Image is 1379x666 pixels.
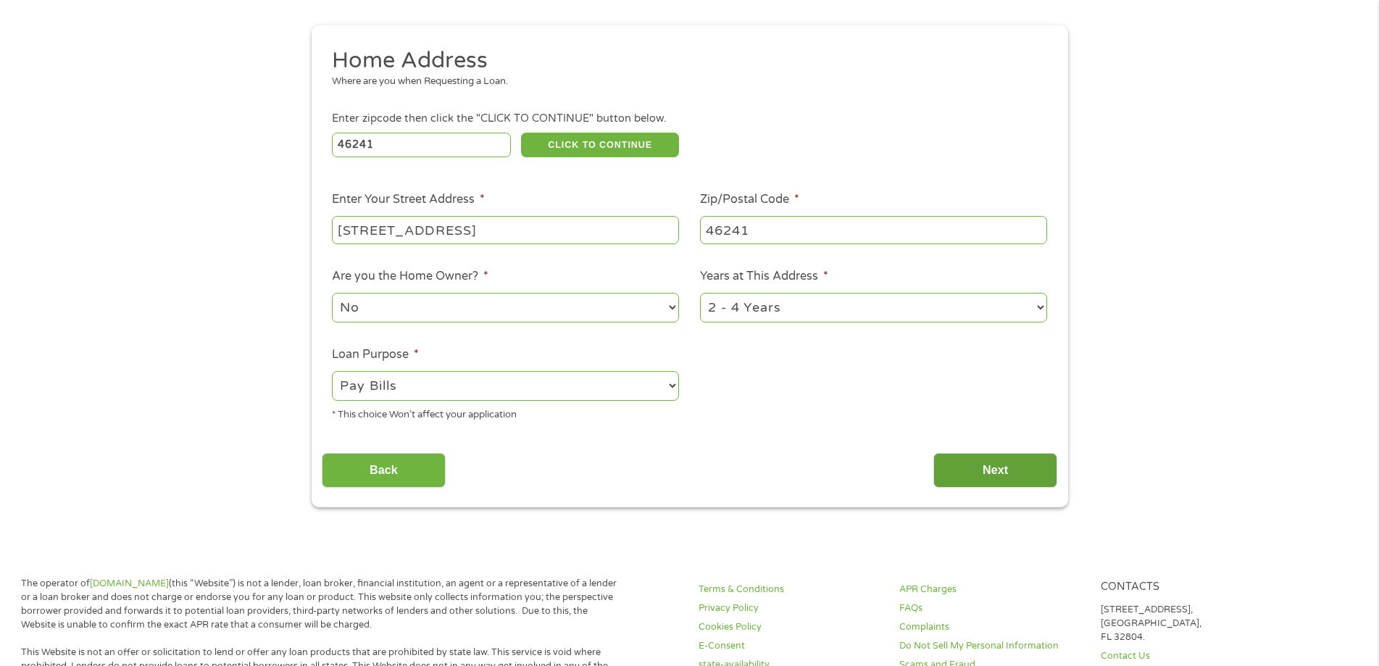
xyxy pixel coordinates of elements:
a: Complaints [899,620,1083,634]
input: Next [933,453,1057,488]
input: 1 Main Street [332,216,679,243]
p: [STREET_ADDRESS], [GEOGRAPHIC_DATA], FL 32804. [1101,603,1284,644]
label: Years at This Address [700,269,828,284]
a: APR Charges [899,583,1083,596]
label: Loan Purpose [332,347,419,362]
p: The operator of (this “Website”) is not a lender, loan broker, financial institution, an agent or... [21,577,625,632]
a: E-Consent [699,639,882,653]
a: [DOMAIN_NAME] [90,578,169,589]
div: Where are you when Requesting a Loan. [332,75,1036,89]
a: Do Not Sell My Personal Information [899,639,1083,653]
input: Enter Zipcode (e.g 01510) [332,133,511,157]
a: Contact Us [1101,649,1284,663]
div: Enter zipcode then click the "CLICK TO CONTINUE" button below. [332,111,1046,127]
a: FAQs [899,602,1083,615]
h2: Home Address [332,46,1036,75]
h4: Contacts [1101,580,1284,594]
a: Cookies Policy [699,620,882,634]
a: Privacy Policy [699,602,882,615]
div: * This choice Won’t affect your application [332,403,679,423]
label: Zip/Postal Code [700,192,799,207]
label: Are you the Home Owner? [332,269,488,284]
button: CLICK TO CONTINUE [521,133,679,157]
label: Enter Your Street Address [332,192,485,207]
a: Terms & Conditions [699,583,882,596]
input: Back [322,453,446,488]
